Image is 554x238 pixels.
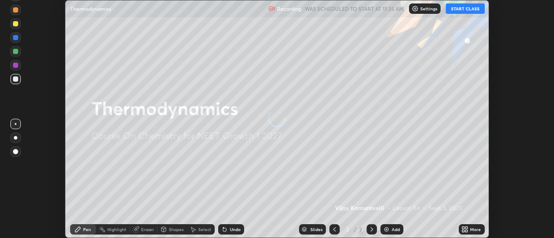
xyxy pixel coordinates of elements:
div: Undo [230,227,241,232]
button: START CLASS [446,3,485,14]
div: / [354,227,356,232]
img: class-settings-icons [412,5,419,12]
div: Add [392,227,400,232]
div: 2 [343,227,352,232]
div: Shapes [169,227,184,232]
p: Recording [277,6,301,12]
div: More [470,227,481,232]
p: Settings [420,6,437,11]
div: Pen [83,227,91,232]
img: add-slide-button [383,226,390,233]
img: recording.375f2c34.svg [268,5,275,12]
h5: WAS SCHEDULED TO START AT 11:35 AM [305,5,404,13]
div: Select [198,227,211,232]
div: Highlight [107,227,126,232]
div: Eraser [141,227,154,232]
div: 2 [358,225,363,233]
div: Slides [310,227,322,232]
p: Thermodynamics [70,5,111,12]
